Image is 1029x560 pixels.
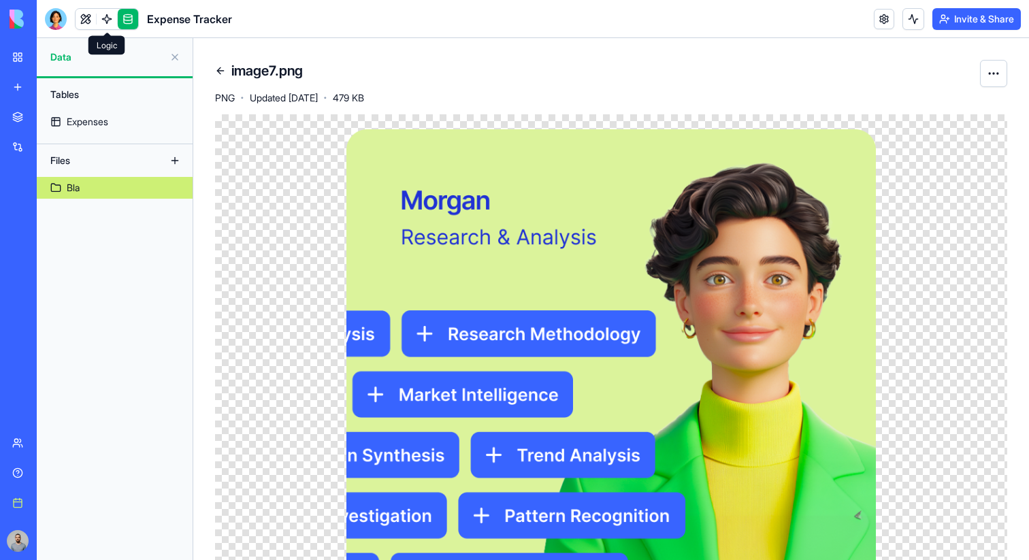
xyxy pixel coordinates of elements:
[333,91,364,105] span: 479 KB
[50,50,164,64] span: Data
[231,61,303,80] h4: image7.png
[323,87,327,109] span: ·
[7,530,29,552] img: image_123650291_bsq8ao.jpg
[10,10,94,29] img: logo
[147,11,232,27] h1: Expense Tracker
[37,111,193,133] a: Expenses
[37,177,193,199] a: Bla
[240,87,244,109] span: ·
[932,8,1021,30] button: Invite & Share
[215,91,235,105] span: PNG
[67,181,80,195] div: Bla
[44,150,152,171] div: Files
[67,115,108,129] div: Expenses
[88,36,125,55] div: Logic
[44,84,186,105] div: Tables
[250,91,318,105] span: Updated [DATE]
